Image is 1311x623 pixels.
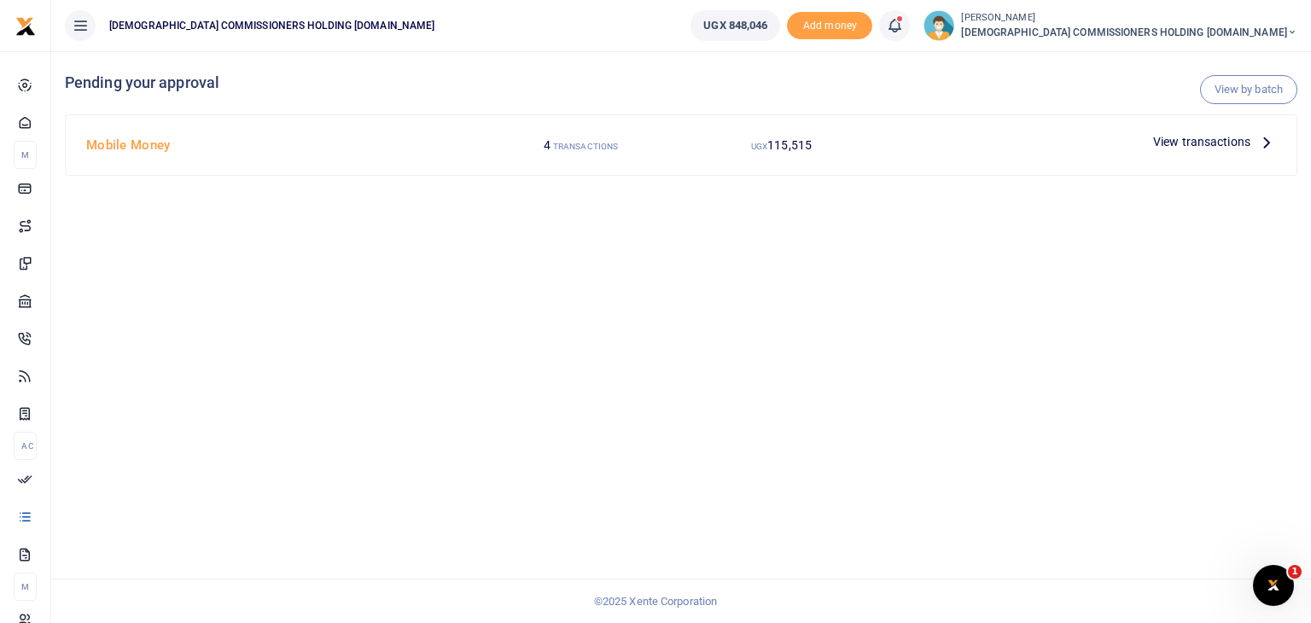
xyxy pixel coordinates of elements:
[544,138,551,152] span: 4
[751,142,767,151] small: UGX
[1200,75,1297,104] a: View by batch
[1288,565,1302,579] span: 1
[787,12,872,40] span: Add money
[15,16,36,37] img: logo-small
[767,138,812,152] span: 115,515
[1253,565,1294,606] iframe: Intercom live chat
[690,10,780,41] a: UGX 848,046
[684,10,787,41] li: Wallet ballance
[787,18,872,31] a: Add money
[14,573,37,601] li: M
[787,12,872,40] li: Toup your wallet
[65,73,1297,92] h4: Pending your approval
[961,11,1297,26] small: [PERSON_NAME]
[703,17,767,34] span: UGX 848,046
[14,432,37,460] li: Ac
[924,10,1297,41] a: profile-user [PERSON_NAME] [DEMOGRAPHIC_DATA] COMMISSIONERS HOLDING [DOMAIN_NAME]
[961,25,1297,40] span: [DEMOGRAPHIC_DATA] COMMISSIONERS HOLDING [DOMAIN_NAME]
[14,141,37,169] li: M
[86,136,474,154] h4: Mobile Money
[1153,132,1250,151] span: View transactions
[15,19,36,32] a: logo-small logo-large logo-large
[102,18,441,33] span: [DEMOGRAPHIC_DATA] COMMISSIONERS HOLDING [DOMAIN_NAME]
[924,10,954,41] img: profile-user
[553,142,618,151] small: TRANSACTIONS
